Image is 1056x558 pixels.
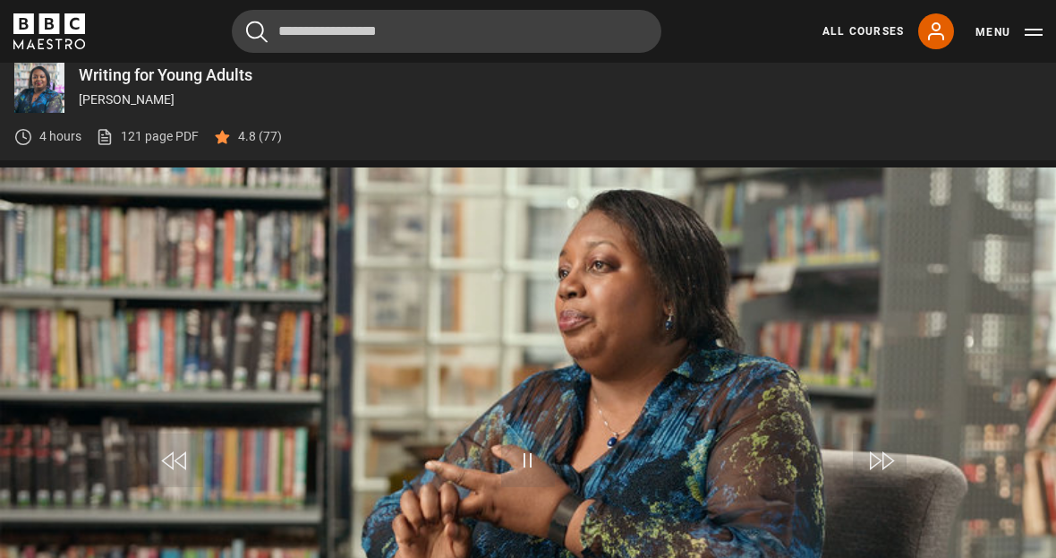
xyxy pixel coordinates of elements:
p: 4.8 (77) [238,127,282,146]
p: [PERSON_NAME] [79,90,1042,109]
p: Writing for Young Adults [79,67,1042,83]
svg: BBC Maestro [13,13,85,49]
p: 4 hours [39,127,81,146]
button: Submit the search query [246,21,268,43]
input: Search [232,10,661,53]
a: 121 page PDF [96,127,199,146]
button: Toggle navigation [975,23,1043,41]
a: All Courses [822,23,904,39]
